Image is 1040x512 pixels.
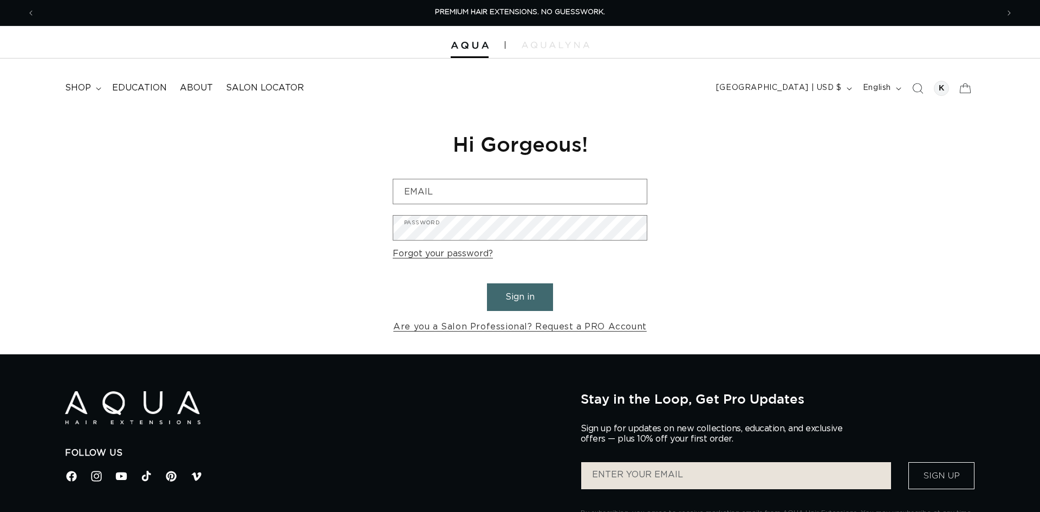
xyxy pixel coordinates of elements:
[435,9,605,16] span: PREMIUM HAIR EXTENSIONS. NO GUESSWORK.
[710,78,856,99] button: [GEOGRAPHIC_DATA] | USD $
[856,78,906,99] button: English
[112,82,167,94] span: Education
[997,3,1021,23] button: Next announcement
[65,391,200,424] img: Aqua Hair Extensions
[180,82,213,94] span: About
[451,42,489,49] img: Aqua Hair Extensions
[487,283,553,311] button: Sign in
[393,319,647,335] a: Are you a Salon Professional? Request a PRO Account
[173,76,219,100] a: About
[581,462,891,489] input: ENTER YOUR EMAIL
[226,82,304,94] span: Salon Locator
[58,76,106,100] summary: shop
[716,82,842,94] span: [GEOGRAPHIC_DATA] | USD $
[908,462,974,489] button: Sign Up
[219,76,310,100] a: Salon Locator
[106,76,173,100] a: Education
[393,246,493,262] a: Forgot your password?
[581,391,975,406] h2: Stay in the Loop, Get Pro Updates
[65,82,91,94] span: shop
[522,42,589,48] img: aqualyna.com
[581,424,851,444] p: Sign up for updates on new collections, education, and exclusive offers — plus 10% off your first...
[393,179,647,204] input: Email
[19,3,43,23] button: Previous announcement
[393,131,647,157] h1: Hi Gorgeous!
[65,448,564,459] h2: Follow Us
[906,76,929,100] summary: Search
[863,82,891,94] span: English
